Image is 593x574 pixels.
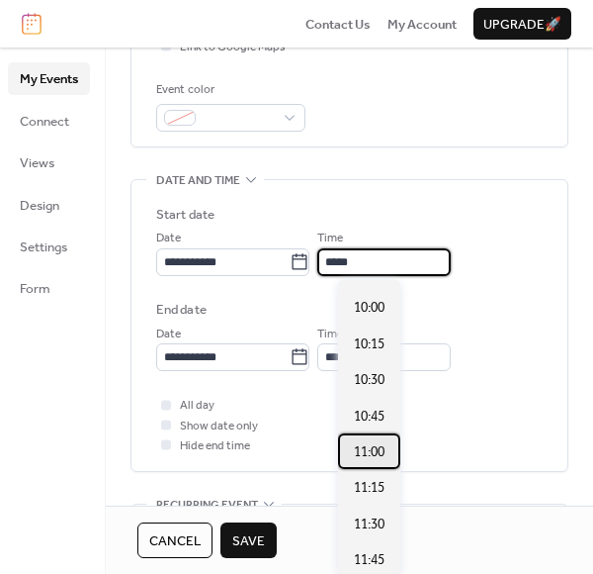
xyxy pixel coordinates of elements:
span: Recurring event [156,495,258,515]
img: logo [22,13,42,35]
button: Save [220,523,277,558]
span: 10:30 [354,370,384,390]
button: Cancel [137,523,212,558]
a: Views [8,146,90,178]
a: Contact Us [305,14,371,34]
span: Views [20,153,54,173]
span: Date [156,325,181,344]
div: End date [156,300,207,320]
span: Form [20,279,50,299]
span: 10:45 [354,407,384,427]
span: Date and time [156,171,240,191]
span: Cancel [149,531,201,551]
div: Start date [156,205,214,225]
a: Settings [8,231,90,262]
span: Hide end time [180,436,250,456]
span: My Events [20,69,78,89]
span: Link to Google Maps [180,38,286,57]
span: 10:15 [354,335,384,354]
a: Form [8,272,90,304]
span: 11:00 [354,442,384,462]
span: 11:45 [354,550,384,570]
span: Connect [20,112,69,132]
a: Design [8,189,90,221]
span: Time [317,229,343,248]
a: Connect [8,105,90,137]
span: 11:30 [354,515,384,534]
span: My Account [387,15,457,35]
span: 11:15 [354,478,384,498]
span: Design [20,196,59,216]
span: Contact Us [305,15,371,35]
a: My Events [8,62,90,94]
span: All day [180,396,214,416]
span: Time [317,325,343,344]
span: Settings [20,238,67,257]
div: Event color [156,80,301,100]
span: Date [156,229,181,248]
span: Upgrade 🚀 [483,15,561,35]
button: Upgrade🚀 [473,8,571,40]
span: Show date only [180,417,258,436]
span: Save [232,531,265,551]
span: 10:00 [354,298,384,318]
a: My Account [387,14,457,34]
